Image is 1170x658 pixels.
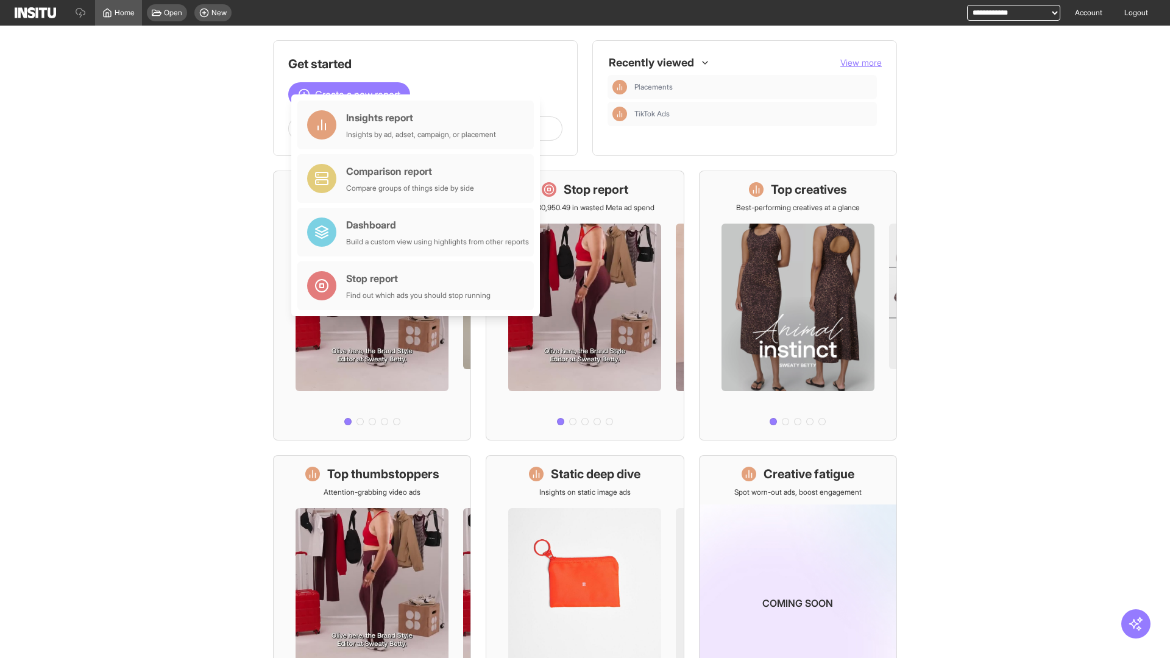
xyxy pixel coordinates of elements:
[346,164,474,179] div: Comparison report
[288,82,410,107] button: Create a new report
[634,82,872,92] span: Placements
[315,87,400,102] span: Create a new report
[346,183,474,193] div: Compare groups of things side by side
[115,8,135,18] span: Home
[288,55,562,73] h1: Get started
[699,171,897,440] a: Top creativesBest-performing creatives at a glance
[15,7,56,18] img: Logo
[539,487,631,497] p: Insights on static image ads
[515,203,654,213] p: Save £30,950.49 in wasted Meta ad spend
[634,109,670,119] span: TikTok Ads
[346,218,529,232] div: Dashboard
[324,487,420,497] p: Attention-grabbing video ads
[346,271,491,286] div: Stop report
[346,110,496,125] div: Insights report
[346,130,496,140] div: Insights by ad, adset, campaign, or placement
[551,465,640,483] h1: Static deep dive
[612,80,627,94] div: Insights
[771,181,847,198] h1: Top creatives
[736,203,860,213] p: Best-performing creatives at a glance
[346,237,529,247] div: Build a custom view using highlights from other reports
[840,57,882,68] span: View more
[211,8,227,18] span: New
[273,171,471,440] a: What's live nowSee all active ads instantly
[612,107,627,121] div: Insights
[164,8,182,18] span: Open
[346,291,491,300] div: Find out which ads you should stop running
[634,82,673,92] span: Placements
[486,171,684,440] a: Stop reportSave £30,950.49 in wasted Meta ad spend
[634,109,872,119] span: TikTok Ads
[327,465,439,483] h1: Top thumbstoppers
[840,57,882,69] button: View more
[564,181,628,198] h1: Stop report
